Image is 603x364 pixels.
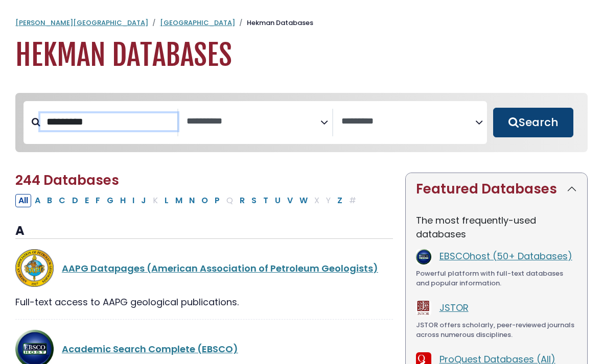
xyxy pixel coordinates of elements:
[15,93,588,152] nav: Search filters
[248,194,260,207] button: Filter Results S
[341,116,475,127] textarea: Search
[334,194,345,207] button: Filter Results Z
[15,171,119,189] span: 244 Databases
[15,224,393,239] h3: A
[15,295,393,309] div: Full-text access to AAPG geological publications.
[15,194,31,207] button: All
[439,250,572,262] a: EBSCOhost (50+ Databases)
[186,194,198,207] button: Filter Results N
[406,173,587,205] button: Featured Databases
[187,116,320,127] textarea: Search
[32,194,43,207] button: Filter Results A
[15,193,360,206] div: Alpha-list to filter by first letter of database name
[161,194,172,207] button: Filter Results L
[15,38,588,72] h1: Hekman Databases
[235,18,313,28] li: Hekman Databases
[237,194,248,207] button: Filter Results R
[40,113,177,130] input: Search database by title or keyword
[69,194,81,207] button: Filter Results D
[416,213,577,241] p: The most frequently-used databases
[104,194,117,207] button: Filter Results G
[44,194,55,207] button: Filter Results B
[117,194,129,207] button: Filter Results H
[260,194,271,207] button: Filter Results T
[56,194,68,207] button: Filter Results C
[416,269,577,288] div: Powerful platform with full-text databases and popular information.
[15,18,148,28] a: [PERSON_NAME][GEOGRAPHIC_DATA]
[160,18,235,28] a: [GEOGRAPHIC_DATA]
[212,194,223,207] button: Filter Results P
[198,194,211,207] button: Filter Results O
[493,108,573,137] button: Submit for Search Results
[138,194,149,207] button: Filter Results J
[416,320,577,340] div: JSTOR offers scholarly, peer-reviewed journals across numerous disciplines.
[296,194,311,207] button: Filter Results W
[62,262,378,275] a: AAPG Datapages (American Association of Petroleum Geologists)
[439,301,469,314] a: JSTOR
[172,194,185,207] button: Filter Results M
[92,194,103,207] button: Filter Results F
[284,194,296,207] button: Filter Results V
[272,194,284,207] button: Filter Results U
[62,343,238,355] a: Academic Search Complete (EBSCO)
[129,194,137,207] button: Filter Results I
[15,18,588,28] nav: breadcrumb
[82,194,92,207] button: Filter Results E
